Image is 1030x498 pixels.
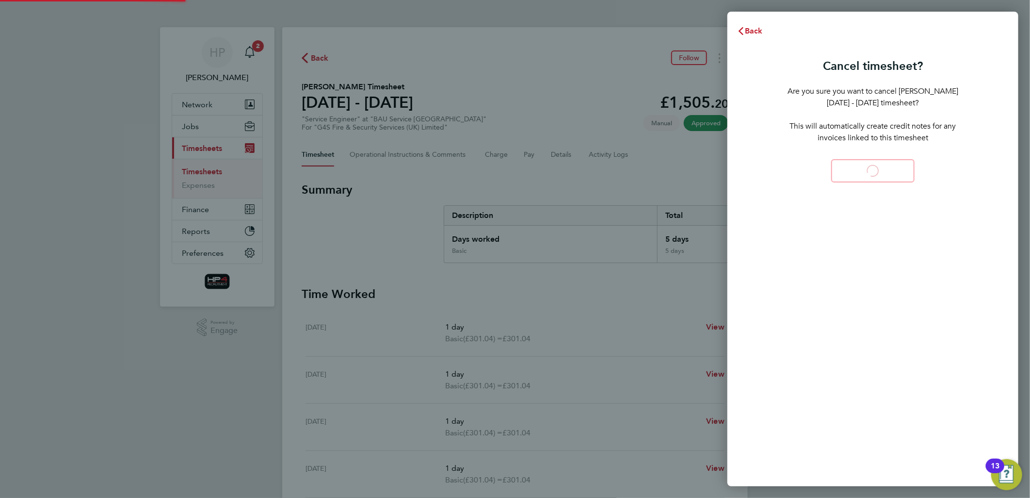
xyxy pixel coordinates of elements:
[991,466,999,479] div: 13
[727,21,772,41] button: Back
[991,459,1022,490] button: Open Resource Center, 13 new notifications
[788,120,958,144] p: This will automatically create credit notes for any invoices linked to this timesheet
[788,85,958,109] p: Are you sure you want to cancel [PERSON_NAME] [DATE] - [DATE] timesheet?
[745,26,763,35] span: Back
[788,58,958,74] h3: Cancel timesheet?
